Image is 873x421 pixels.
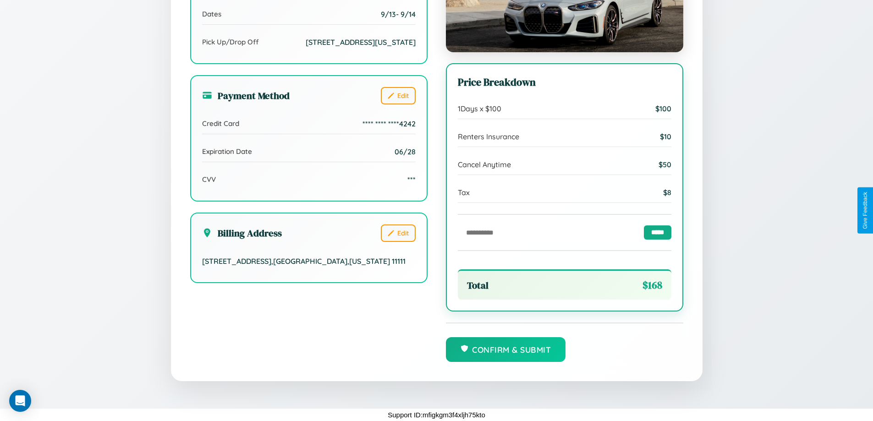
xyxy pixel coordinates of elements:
div: Open Intercom Messenger [9,390,31,412]
h3: Payment Method [202,89,290,102]
button: Edit [381,224,416,242]
span: $ 8 [663,188,671,197]
span: $ 100 [655,104,671,113]
span: Cancel Anytime [458,160,511,169]
p: Support ID: mfigkgm3f4xljh75kto [388,409,485,421]
span: Tax [458,188,470,197]
span: 06/28 [395,147,416,156]
span: [STREET_ADDRESS] , [GEOGRAPHIC_DATA] , [US_STATE] 11111 [202,257,406,266]
span: Expiration Date [202,147,252,156]
span: 9 / 13 - 9 / 14 [381,10,416,19]
h3: Billing Address [202,226,282,240]
span: $ 168 [642,278,662,292]
span: 1 Days x $ 100 [458,104,501,113]
button: Confirm & Submit [446,337,566,362]
button: Edit [381,87,416,104]
span: [STREET_ADDRESS][US_STATE] [306,38,416,47]
span: $ 50 [659,160,671,169]
div: Give Feedback [862,192,868,229]
span: Credit Card [202,119,239,128]
h3: Price Breakdown [458,75,671,89]
span: Renters Insurance [458,132,519,141]
span: Pick Up/Drop Off [202,38,259,46]
span: CVV [202,175,216,184]
span: $ 10 [660,132,671,141]
span: Dates [202,10,221,18]
span: Total [467,279,489,292]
